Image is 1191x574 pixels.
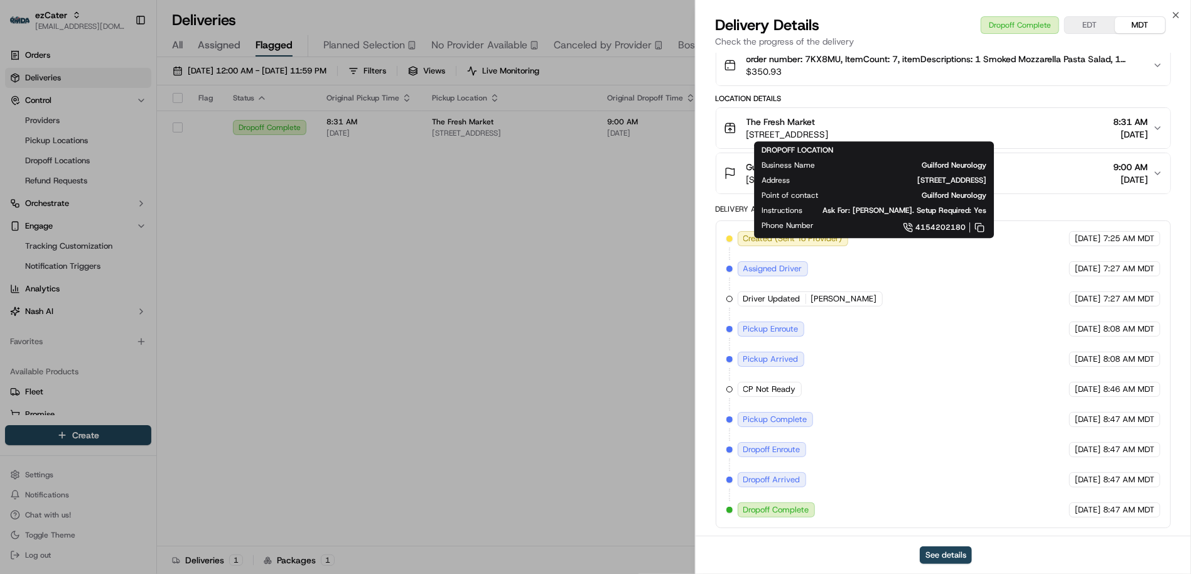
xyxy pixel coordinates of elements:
[125,312,152,322] span: Pylon
[1103,323,1155,335] span: 8:08 AM MDT
[104,195,109,205] span: •
[835,160,986,170] span: Guilford Neurology
[746,161,821,173] span: Guilford Neurology
[716,45,1170,85] button: order number: 7KX8MU, ItemCount: 7, itemDescriptions: 1 Smoked Mozzarella Pasta Salad, 1 Honey Le...
[57,121,206,133] div: Start new chat
[1113,173,1148,186] span: [DATE]
[25,281,96,294] span: Knowledge Base
[834,220,986,234] a: 4154202180
[743,504,809,516] span: Dropoff Complete
[811,293,877,305] span: [PERSON_NAME]
[13,283,23,293] div: 📗
[111,229,137,239] span: [DATE]
[762,205,802,215] span: Instructions
[743,233,843,244] span: Created (Sent To Provider)
[1103,474,1155,485] span: 8:47 AM MDT
[13,217,33,241] img: Jes Laurent
[762,220,814,230] span: Phone Number
[1103,293,1155,305] span: 7:27 AM MDT
[716,204,784,214] div: Delivery Activity
[195,161,229,176] button: See all
[1075,414,1101,425] span: [DATE]
[1103,233,1155,244] span: 7:25 AM MDT
[213,124,229,139] button: Start new chat
[1103,444,1155,455] span: 8:47 AM MDT
[915,222,966,232] span: 4154202180
[1103,354,1155,365] span: 8:08 AM MDT
[746,173,829,186] span: [STREET_ADDRESS]
[1115,17,1165,33] button: MDT
[1103,414,1155,425] span: 8:47 AM MDT
[762,160,815,170] span: Business Name
[119,281,202,294] span: API Documentation
[13,183,33,207] img: Jes Laurent
[743,474,800,485] span: Dropoff Arrived
[920,546,972,564] button: See details
[746,116,816,128] span: The Fresh Market
[746,128,829,141] span: [STREET_ADDRESS]
[743,354,799,365] span: Pickup Arrived
[743,263,802,274] span: Assigned Driver
[762,175,790,185] span: Address
[1065,17,1115,33] button: EDT
[26,121,49,143] img: 8571987876998_91fb9ceb93ad5c398215_72.jpg
[716,153,1170,193] button: Guilford Neurology[STREET_ADDRESS]9:00 AM[DATE]
[1075,504,1101,516] span: [DATE]
[1075,323,1101,335] span: [DATE]
[743,414,807,425] span: Pickup Complete
[822,205,986,215] span: Ask For: [PERSON_NAME]. Setup Required: Yes
[8,276,101,299] a: 📗Knowledge Base
[1113,161,1148,173] span: 9:00 AM
[13,121,35,143] img: 1736555255976-a54dd68f-1ca7-489b-9aae-adbdc363a1c4
[89,311,152,322] a: Powered byPylon
[838,190,986,200] span: Guilford Neurology
[1103,263,1155,274] span: 7:27 AM MDT
[716,35,1171,48] p: Check the progress of the delivery
[762,190,818,200] span: Point of contact
[1075,354,1101,365] span: [DATE]
[13,164,84,174] div: Past conversations
[13,13,38,38] img: Nash
[104,229,109,239] span: •
[716,108,1170,148] button: The Fresh Market[STREET_ADDRESS]8:31 AM[DATE]
[716,15,820,35] span: Delivery Details
[13,51,229,71] p: Welcome 👋
[746,65,1143,78] span: $350.93
[1075,474,1101,485] span: [DATE]
[1075,263,1101,274] span: [DATE]
[1113,116,1148,128] span: 8:31 AM
[106,283,116,293] div: 💻
[39,229,102,239] span: [PERSON_NAME]
[1075,293,1101,305] span: [DATE]
[743,293,800,305] span: Driver Updated
[1113,128,1148,141] span: [DATE]
[1075,233,1101,244] span: [DATE]
[746,53,1143,65] span: order number: 7KX8MU, ItemCount: 7, itemDescriptions: 1 Smoked Mozzarella Pasta Salad, 1 Honey Le...
[743,384,796,395] span: CP Not Ready
[1103,504,1155,516] span: 8:47 AM MDT
[1103,384,1155,395] span: 8:46 AM MDT
[101,276,207,299] a: 💻API Documentation
[743,444,800,455] span: Dropoff Enroute
[39,195,102,205] span: [PERSON_NAME]
[57,133,173,143] div: We're available if you need us!
[33,82,226,95] input: Got a question? Start typing here...
[762,145,833,155] span: DROPOFF LOCATION
[810,175,986,185] span: [STREET_ADDRESS]
[111,195,137,205] span: [DATE]
[1075,444,1101,455] span: [DATE]
[1075,384,1101,395] span: [DATE]
[716,94,1171,104] div: Location Details
[743,323,799,335] span: Pickup Enroute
